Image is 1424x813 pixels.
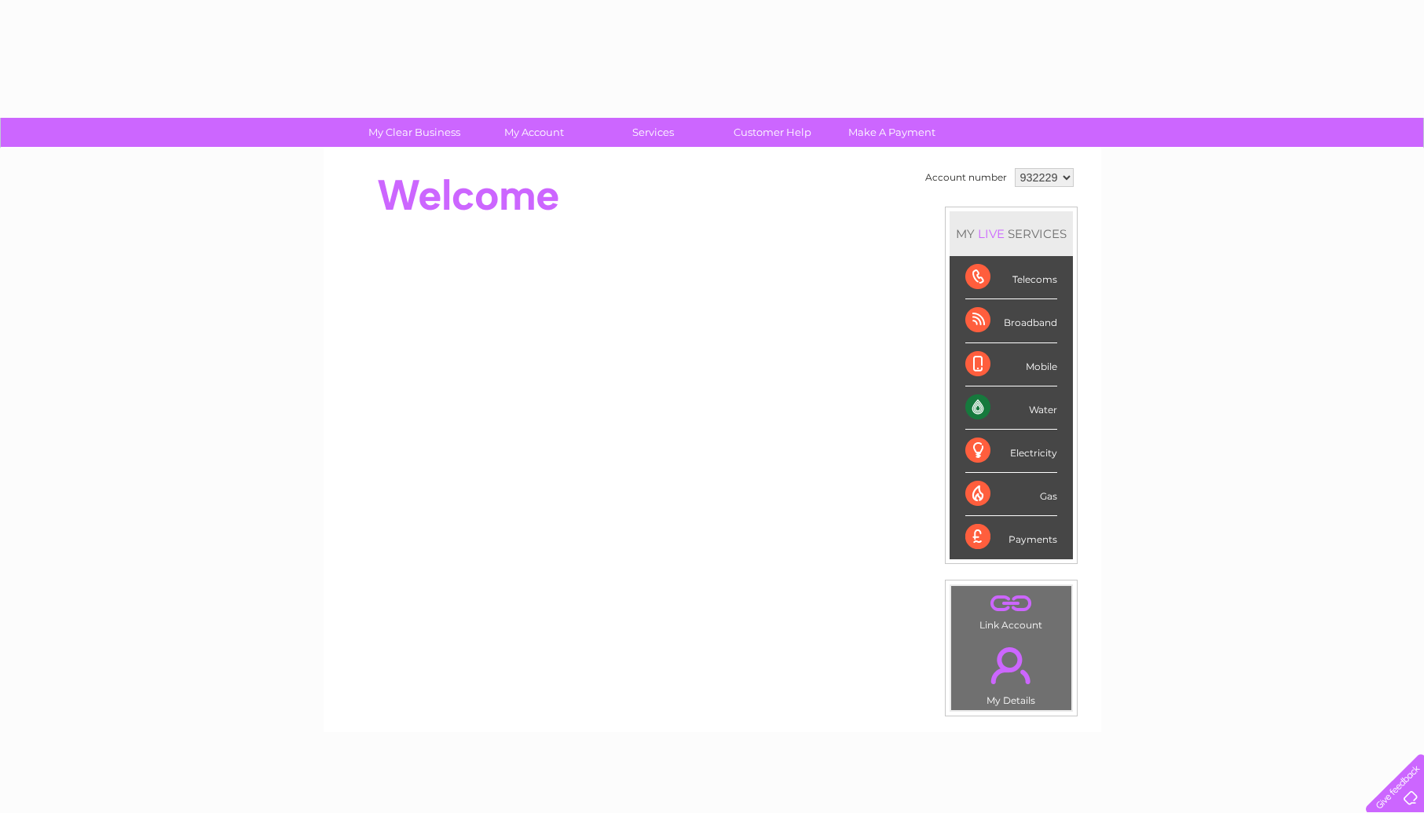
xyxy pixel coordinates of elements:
a: . [955,638,1067,693]
div: Gas [965,473,1057,516]
td: Link Account [950,585,1072,635]
div: Payments [965,516,1057,558]
a: My Account [469,118,599,147]
div: Water [965,386,1057,430]
div: LIVE [975,226,1008,241]
div: Electricity [965,430,1057,473]
a: My Clear Business [350,118,479,147]
td: My Details [950,634,1072,711]
td: Account number [921,164,1011,191]
div: Broadband [965,299,1057,342]
div: MY SERVICES [950,211,1073,256]
a: . [955,590,1067,617]
a: Make A Payment [827,118,957,147]
a: Services [588,118,718,147]
div: Mobile [965,343,1057,386]
a: Customer Help [708,118,837,147]
div: Telecoms [965,256,1057,299]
